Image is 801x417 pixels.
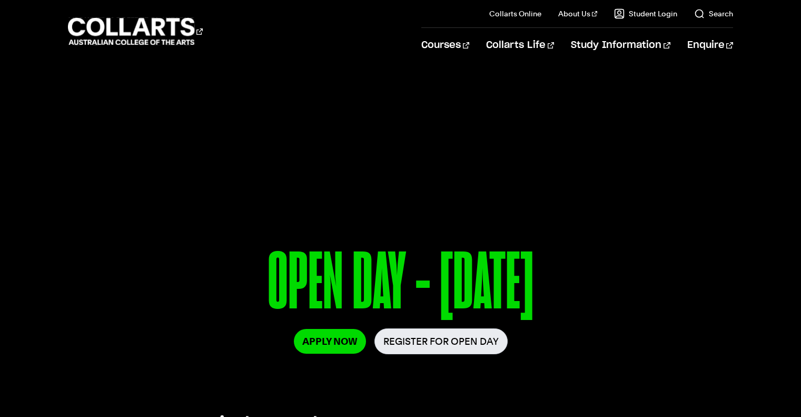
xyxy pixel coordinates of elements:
a: About Us [558,8,597,19]
a: Search [694,8,733,19]
div: Go to homepage [68,16,203,46]
p: OPEN DAY - [DATE] [90,241,711,328]
a: Collarts Online [489,8,541,19]
a: Enquire [687,28,733,63]
a: Apply Now [294,329,366,354]
a: Student Login [614,8,677,19]
a: Register for Open Day [374,328,508,354]
a: Collarts Life [486,28,554,63]
a: Study Information [571,28,670,63]
a: Courses [421,28,469,63]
